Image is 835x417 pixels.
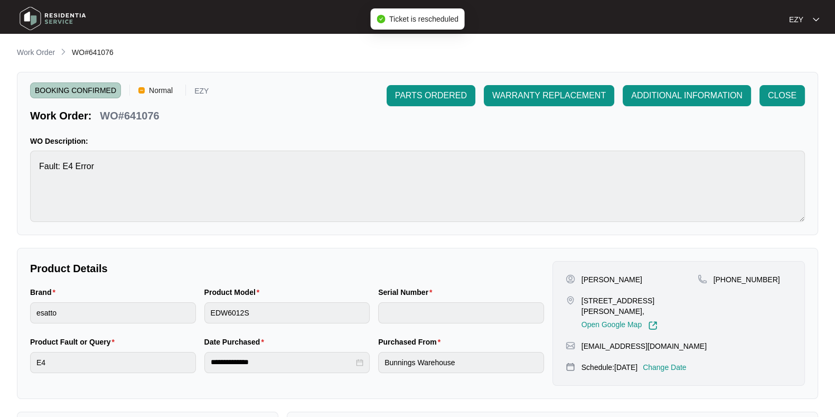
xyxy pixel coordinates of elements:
img: dropdown arrow [813,17,819,22]
span: WO#641076 [72,48,114,57]
img: map-pin [566,341,575,350]
p: WO Description: [30,136,805,146]
p: WO#641076 [100,108,159,123]
p: EZY [194,87,209,98]
label: Serial Number [378,287,436,298]
input: Date Purchased [211,357,354,368]
label: Purchased From [378,337,445,347]
input: Product Fault or Query [30,352,196,373]
textarea: Fault: E4 Error [30,151,805,222]
img: map-pin [566,362,575,372]
label: Product Fault or Query [30,337,119,347]
span: ADDITIONAL INFORMATION [631,89,743,102]
p: Work Order [17,47,55,58]
p: EZY [789,14,803,25]
input: Product Model [204,302,370,323]
span: WARRANTY REPLACEMENT [492,89,606,102]
input: Serial Number [378,302,544,323]
span: check-circle [377,15,385,23]
img: chevron-right [59,48,68,56]
a: Open Google Map [581,321,658,330]
label: Brand [30,287,60,298]
input: Brand [30,302,196,323]
label: Product Model [204,287,264,298]
p: [PERSON_NAME] [581,274,642,285]
span: Normal [145,82,177,98]
p: [PHONE_NUMBER] [714,274,780,285]
span: CLOSE [768,89,796,102]
span: Ticket is rescheduled [389,15,458,23]
span: PARTS ORDERED [395,89,467,102]
p: Work Order: [30,108,91,123]
a: Work Order [15,47,57,59]
img: residentia service logo [16,3,90,34]
img: map-pin [566,295,575,305]
button: WARRANTY REPLACEMENT [484,85,614,106]
img: user-pin [566,274,575,284]
p: [STREET_ADDRESS][PERSON_NAME], [581,295,698,317]
img: Vercel Logo [138,87,145,94]
img: Link-External [648,321,658,330]
button: PARTS ORDERED [387,85,475,106]
p: [EMAIL_ADDRESS][DOMAIN_NAME] [581,341,707,351]
img: map-pin [698,274,707,284]
label: Date Purchased [204,337,268,347]
p: Schedule: [DATE] [581,362,637,373]
p: Product Details [30,261,544,276]
button: CLOSE [759,85,805,106]
span: BOOKING CONFIRMED [30,82,121,98]
p: Change Date [643,362,687,373]
button: ADDITIONAL INFORMATION [623,85,751,106]
input: Purchased From [378,352,544,373]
